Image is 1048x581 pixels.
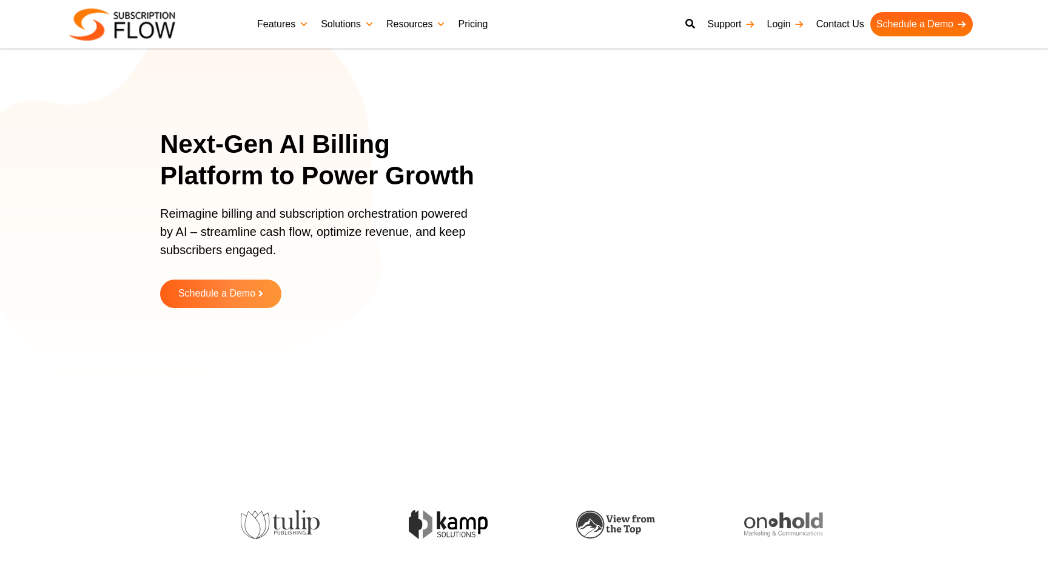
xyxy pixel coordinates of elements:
a: Solutions [315,12,380,36]
a: Schedule a Demo [160,280,281,308]
a: Contact Us [810,12,870,36]
img: tulip-publishing [226,510,305,539]
a: Features [251,12,315,36]
a: Pricing [452,12,494,36]
span: Schedule a Demo [178,289,255,299]
a: Support [701,12,761,36]
h1: Next-Gen AI Billing Platform to Power Growth [160,129,491,192]
img: onhold-marketing [729,512,808,537]
a: Login [761,12,810,36]
img: view-from-the-top [562,511,640,539]
img: Subscriptionflow [69,8,175,41]
a: Schedule a Demo [870,12,973,36]
p: Reimagine billing and subscription orchestration powered by AI – streamline cash flow, optimize r... [160,204,475,271]
img: kamp-solution [394,510,472,539]
a: Resources [380,12,452,36]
